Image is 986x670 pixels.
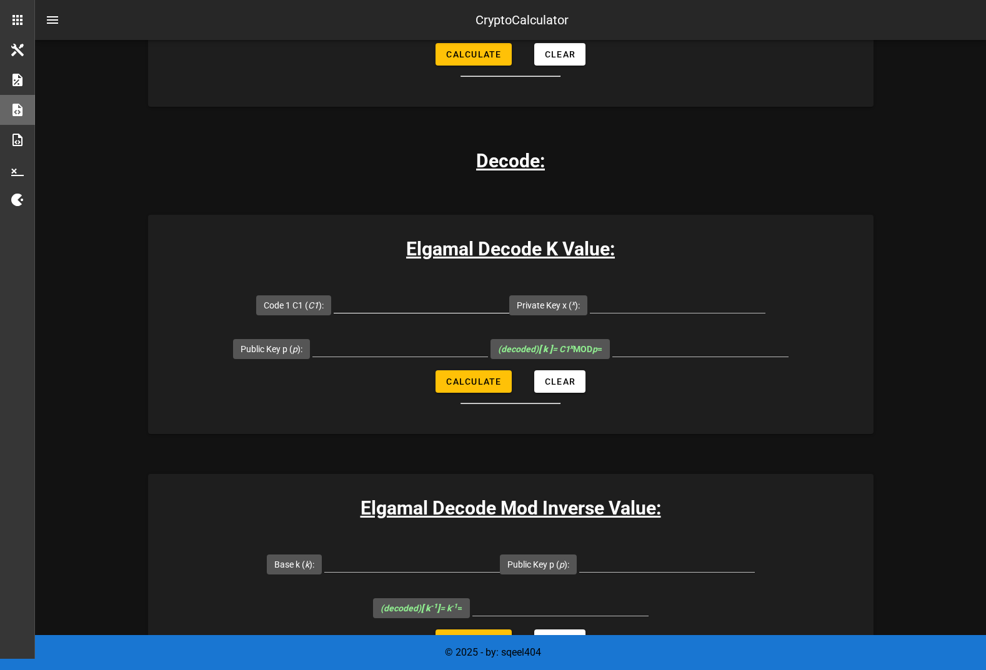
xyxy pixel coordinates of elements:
[498,344,602,354] span: MOD =
[436,629,512,652] button: Calculate
[572,299,575,307] sup: x
[534,370,586,393] button: Clear
[381,603,462,613] span: =
[507,558,569,571] label: Public Key p ( ):
[544,377,576,387] span: Clear
[539,344,552,354] b: [ k ]
[559,559,564,569] i: p
[37,5,67,35] button: nav-menu-toggle
[241,343,302,355] label: Public Key p ( ):
[446,377,502,387] span: Calculate
[431,602,437,610] sup: -1
[592,344,597,354] i: p
[517,299,580,312] label: Private Key x ( ):
[274,558,314,571] label: Base k ( ):
[436,370,512,393] button: Calculate
[305,559,309,569] i: k
[445,646,541,658] span: © 2025 - by: sqeel404
[308,300,319,310] i: C1
[451,602,457,610] sup: -1
[498,344,573,354] i: (decoded) = C1
[436,43,512,66] button: Calculate
[148,235,874,263] h3: Elgamal Decode K Value:
[544,49,576,59] span: Clear
[381,603,457,613] i: (decoded) = k
[264,299,324,312] label: Code 1 C1 ( ):
[570,343,573,351] sup: x
[534,43,586,66] button: Clear
[148,494,874,522] h3: Elgamal Decode Mod Inverse Value:
[421,603,440,613] b: [ k ]
[446,49,502,59] span: Calculate
[476,147,545,175] h3: Decode:
[292,344,297,354] i: p
[534,629,586,652] button: Clear
[476,11,569,29] div: CryptoCalculator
